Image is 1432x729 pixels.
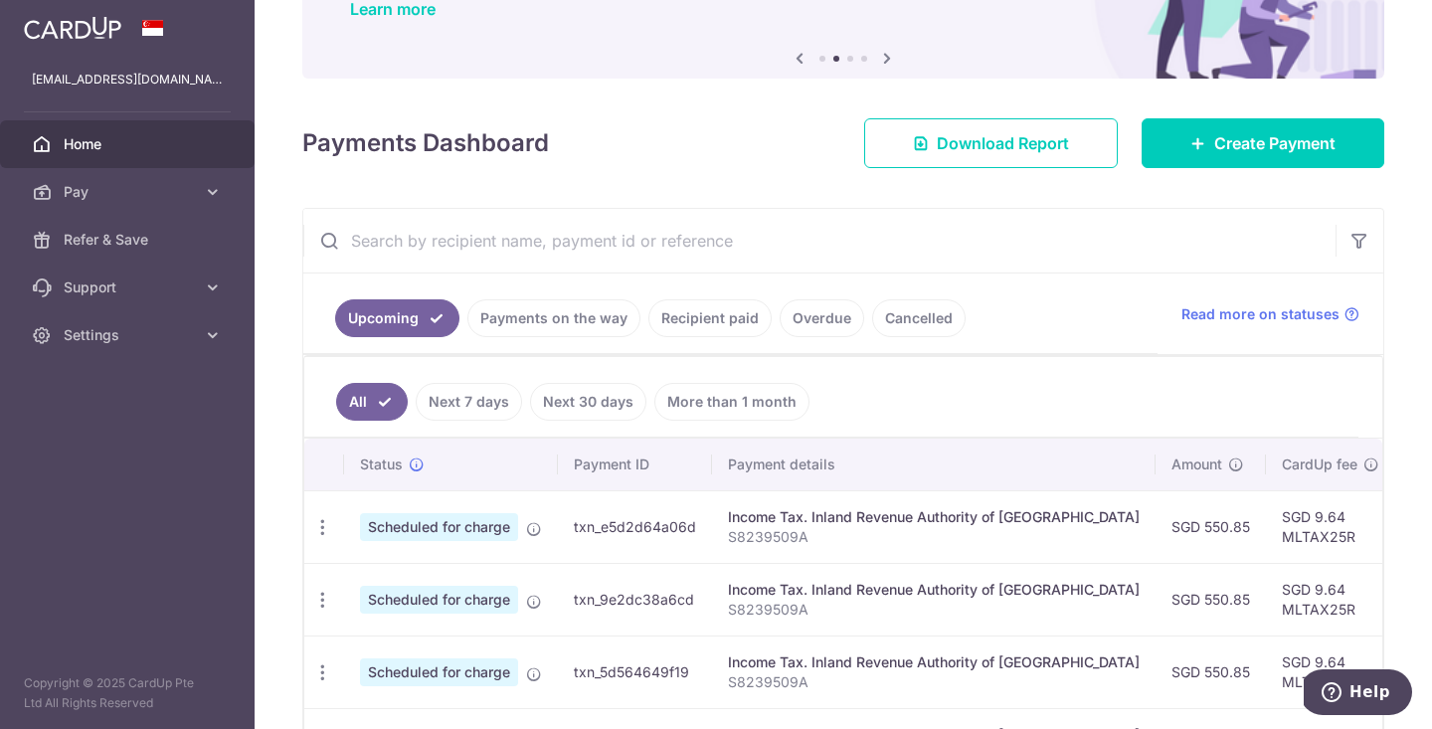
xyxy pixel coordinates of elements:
[32,70,223,90] p: [EMAIL_ADDRESS][DOMAIN_NAME]
[864,118,1118,168] a: Download Report
[64,277,195,297] span: Support
[530,383,646,421] a: Next 30 days
[728,652,1140,672] div: Income Tax. Inland Revenue Authority of [GEOGRAPHIC_DATA]
[654,383,809,421] a: More than 1 month
[558,636,712,708] td: txn_5d564649f19
[302,125,549,161] h4: Payments Dashboard
[558,490,712,563] td: txn_e5d2d64a06d
[360,455,403,474] span: Status
[728,527,1140,547] p: S8239509A
[780,299,864,337] a: Overdue
[872,299,966,337] a: Cancelled
[712,439,1156,490] th: Payment details
[1266,636,1395,708] td: SGD 9.64 MLTAX25R
[1142,118,1384,168] a: Create Payment
[558,563,712,636] td: txn_9e2dc38a6cd
[416,383,522,421] a: Next 7 days
[360,586,518,614] span: Scheduled for charge
[360,658,518,686] span: Scheduled for charge
[1181,304,1340,324] span: Read more on statuses
[728,672,1140,692] p: S8239509A
[467,299,640,337] a: Payments on the way
[1171,455,1222,474] span: Amount
[335,299,459,337] a: Upcoming
[648,299,772,337] a: Recipient paid
[1156,563,1266,636] td: SGD 550.85
[64,134,195,154] span: Home
[937,131,1069,155] span: Download Report
[1156,636,1266,708] td: SGD 550.85
[728,580,1140,600] div: Income Tax. Inland Revenue Authority of [GEOGRAPHIC_DATA]
[360,513,518,541] span: Scheduled for charge
[64,230,195,250] span: Refer & Save
[1181,304,1359,324] a: Read more on statuses
[64,182,195,202] span: Pay
[303,209,1336,273] input: Search by recipient name, payment id or reference
[1282,455,1357,474] span: CardUp fee
[1266,563,1395,636] td: SGD 9.64 MLTAX25R
[64,325,195,345] span: Settings
[24,16,121,40] img: CardUp
[558,439,712,490] th: Payment ID
[728,507,1140,527] div: Income Tax. Inland Revenue Authority of [GEOGRAPHIC_DATA]
[1156,490,1266,563] td: SGD 550.85
[1304,669,1412,719] iframe: Opens a widget where you can find more information
[1266,490,1395,563] td: SGD 9.64 MLTAX25R
[336,383,408,421] a: All
[728,600,1140,620] p: S8239509A
[1214,131,1336,155] span: Create Payment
